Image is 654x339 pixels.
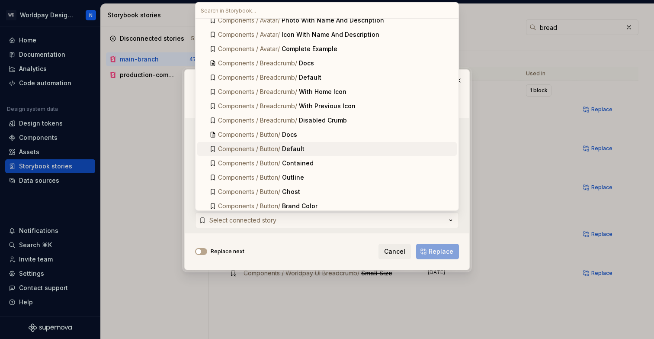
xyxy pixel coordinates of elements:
span: Components / Button / [218,131,280,138]
span: Components / Avatar / [218,45,280,52]
div: Select connected story [209,216,276,225]
div: Brand Color [282,202,317,210]
span: Components / Avatar / [218,31,280,38]
div: Docs [299,59,314,68]
button: Select connected story [195,213,459,228]
span: Components / Button / [218,145,280,152]
div: Docs [282,130,297,139]
div: Ghost [282,187,300,196]
div: Photo With Name And Description [282,16,384,25]
span: Components / Breadcrumb / [218,116,297,124]
span: Components / Button / [218,188,280,195]
div: Complete Example [282,45,337,53]
div: Icon With Name And Description [282,30,379,39]
div: With Previous Icon [299,102,356,110]
button: Cancel [378,244,411,259]
span: Components / Button / [218,159,280,167]
span: Components / Avatar / [218,16,280,24]
span: Components / Breadcrumb / [218,74,297,81]
span: Components / Breadcrumb / [218,102,297,110]
div: Default [282,145,305,153]
div: Disabled Crumb [299,116,347,125]
div: Contained [282,159,314,168]
span: Components / Breadcrumb / [218,59,297,67]
span: Components / Breadcrumb / [218,88,297,95]
div: Search in Storybook... [196,19,458,210]
span: Cancel [384,247,405,256]
div: Default [299,73,321,82]
span: Components / Button / [218,202,280,210]
span: Components / Button / [218,174,280,181]
div: Outline [282,173,304,182]
div: With Home Icon [299,87,346,96]
label: Replace next [211,248,244,255]
input: Search in Storybook... [196,3,458,18]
